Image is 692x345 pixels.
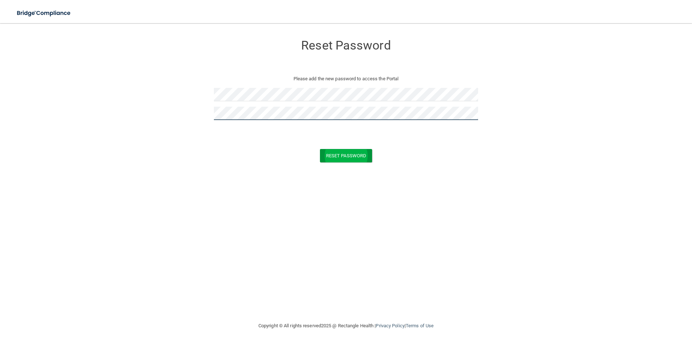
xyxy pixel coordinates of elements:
img: bridge_compliance_login_screen.278c3ca4.svg [11,6,77,21]
iframe: Drift Widget Chat Controller [567,294,683,323]
p: Please add the new password to access the Portal [219,74,473,83]
div: Copyright © All rights reserved 2025 @ Rectangle Health | | [214,314,478,337]
a: Terms of Use [406,323,434,328]
button: Reset Password [320,149,372,162]
a: Privacy Policy [376,323,404,328]
h3: Reset Password [214,39,478,52]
